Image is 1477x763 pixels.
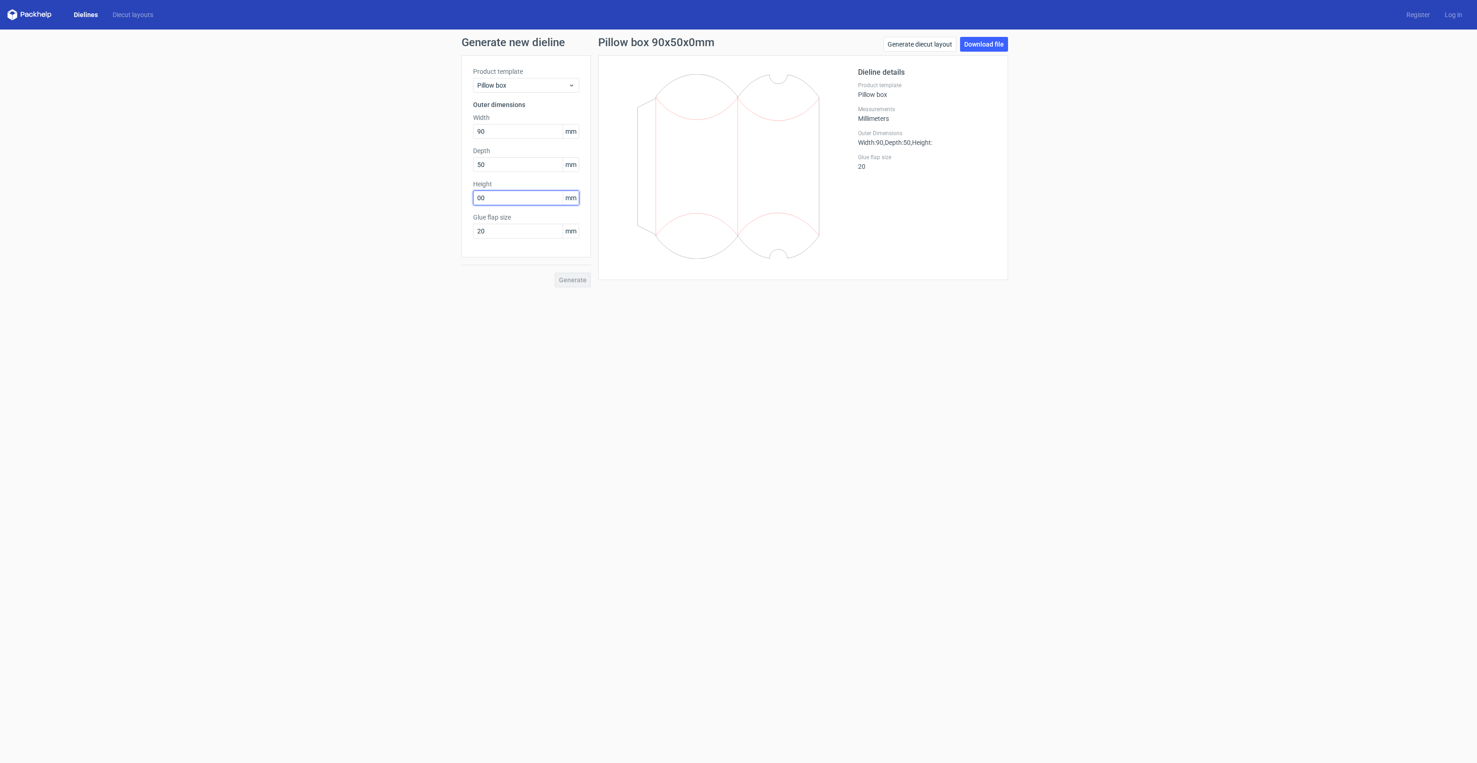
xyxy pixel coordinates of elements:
[473,67,579,76] label: Product template
[105,10,161,19] a: Diecut layouts
[473,113,579,122] label: Width
[563,125,579,138] span: mm
[477,81,568,90] span: Pillow box
[883,139,911,146] span: , Depth : 50
[473,179,579,189] label: Height
[858,139,883,146] span: Width : 90
[563,158,579,172] span: mm
[911,139,932,146] span: , Height :
[473,213,579,222] label: Glue flap size
[858,154,997,170] div: 20
[1437,10,1470,19] a: Log in
[858,82,997,89] label: Product template
[858,106,997,122] div: Millimeters
[883,37,956,52] a: Generate diecut layout
[598,37,714,48] h1: Pillow box 90x50x0mm
[1399,10,1437,19] a: Register
[66,10,105,19] a: Dielines
[858,130,997,137] label: Outer Dimensions
[960,37,1008,52] a: Download file
[858,67,997,78] h2: Dieline details
[473,146,579,155] label: Depth
[563,224,579,238] span: mm
[473,100,579,109] h3: Outer dimensions
[462,37,1015,48] h1: Generate new dieline
[858,106,997,113] label: Measurements
[563,191,579,205] span: mm
[858,82,997,98] div: Pillow box
[858,154,997,161] label: Glue flap size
